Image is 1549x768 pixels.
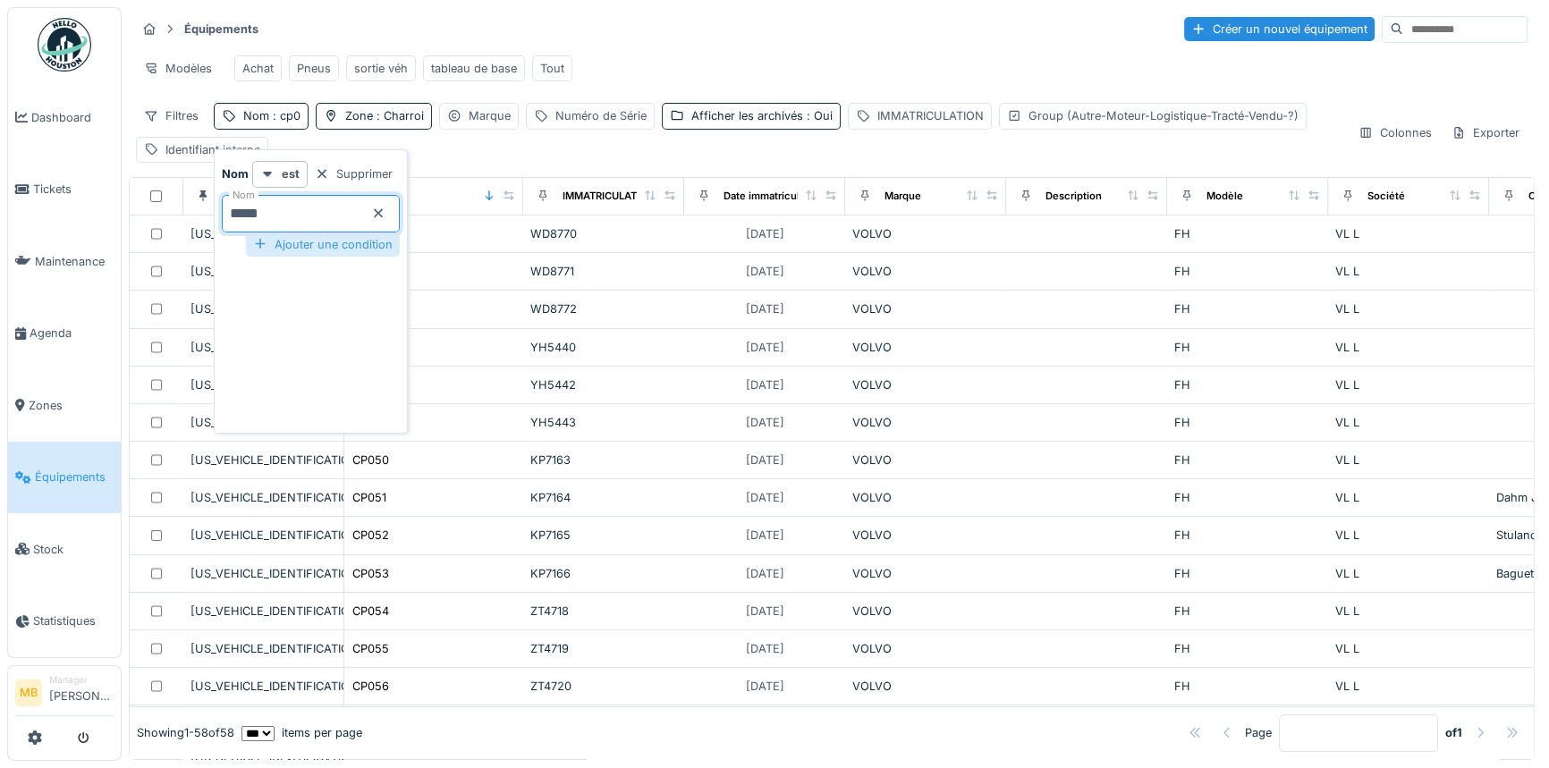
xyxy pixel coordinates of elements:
[1335,603,1482,620] div: VL L
[190,376,336,393] div: [US_VEHICLE_IDENTIFICATION_NUMBER]
[852,414,999,431] div: VOLVO
[190,263,336,280] div: [US_VEHICLE_IDENTIFICATION_NUMBER]
[852,489,999,506] div: VOLVO
[1174,678,1321,695] div: FH
[33,612,114,629] span: Statistiques
[1174,414,1321,431] div: FH
[352,452,389,468] div: CP050
[136,55,220,81] div: Modèles
[33,181,114,198] span: Tickets
[190,678,336,695] div: [US_VEHICLE_IDENTIFICATION_NUMBER]
[177,21,266,38] strong: Équipements
[885,189,921,204] div: Marque
[165,141,260,158] div: Identifiant interne
[29,397,114,414] span: Zones
[1335,263,1482,280] div: VL L
[1174,376,1321,393] div: FH
[243,107,300,124] div: Nom
[1174,339,1321,356] div: FH
[1335,640,1482,657] div: VL L
[530,225,677,242] div: WD8770
[746,263,784,280] div: [DATE]
[229,188,258,203] label: Nom
[190,640,336,657] div: [US_VEHICLE_IDENTIFICATION_NUMBER]
[190,603,336,620] div: [US_VEHICLE_IDENTIFICATION_NUMBER]
[1174,452,1321,468] div: FH
[852,225,999,242] div: VOLVO
[530,565,677,582] div: KP7166
[530,640,677,657] div: ZT4719
[746,603,784,620] div: [DATE]
[31,109,114,126] span: Dashboard
[746,527,784,544] div: [DATE]
[242,60,274,77] div: Achat
[877,107,984,124] div: IMMATRICULATION
[852,300,999,317] div: VOLVO
[746,339,784,356] div: [DATE]
[345,107,424,124] div: Zone
[1045,189,1102,204] div: Description
[563,189,656,204] div: IMMATRICULATION
[136,103,207,129] div: Filtres
[530,527,677,544] div: KP7165
[746,640,784,657] div: [DATE]
[530,339,677,356] div: YH5440
[1335,489,1482,506] div: VL L
[35,253,114,270] span: Maintenance
[1335,527,1482,544] div: VL L
[1335,376,1482,393] div: VL L
[1245,724,1272,741] div: Page
[35,468,114,485] span: Équipements
[246,232,400,257] div: Ajouter une condition
[746,414,784,431] div: [DATE]
[852,640,999,657] div: VOLVO
[1174,603,1321,620] div: FH
[1206,189,1243,204] div: Modèle
[803,109,833,122] span: : Oui
[852,452,999,468] div: VOLVO
[1367,189,1405,204] div: Société
[352,489,386,506] div: CP051
[1174,489,1321,506] div: FH
[540,60,564,77] div: Tout
[190,414,336,431] div: [US_VEHICLE_IDENTIFICATION_NUMBER]
[1335,225,1482,242] div: VL L
[222,165,249,182] strong: Nom
[691,107,833,124] div: Afficher les archivés
[190,565,336,582] div: [US_VEHICLE_IDENTIFICATION_NUMBER]
[190,339,336,356] div: [US_VEHICLE_IDENTIFICATION_NUMBER]
[1174,300,1321,317] div: FH
[30,325,114,342] span: Agenda
[1443,120,1528,146] div: Exporter
[308,162,400,186] div: Supprimer
[352,603,389,620] div: CP054
[352,640,389,657] div: CP055
[269,109,300,122] span: : cp0
[555,107,647,124] div: Numéro de Série
[1335,452,1482,468] div: VL L
[190,225,336,242] div: [US_VEHICLE_IDENTIFICATION_NUMBER]
[38,18,91,72] img: Badge_color-CXgf-gQk.svg
[746,300,784,317] div: [DATE]
[852,603,999,620] div: VOLVO
[746,678,784,695] div: [DATE]
[530,678,677,695] div: ZT4720
[1174,565,1321,582] div: FH
[1028,107,1299,124] div: Group (Autre-Moteur-Logistique-Tracté-Vendu-?)
[431,60,517,77] div: tableau de base
[469,107,511,124] div: Marque
[746,565,784,582] div: [DATE]
[49,673,114,712] li: [PERSON_NAME]
[352,678,389,695] div: CP056
[1335,300,1482,317] div: VL L
[1174,225,1321,242] div: FH
[746,376,784,393] div: [DATE]
[1174,640,1321,657] div: FH
[1174,527,1321,544] div: FH
[297,60,331,77] div: Pneus
[852,678,999,695] div: VOLVO
[282,165,300,182] strong: est
[530,603,677,620] div: ZT4718
[530,452,677,468] div: KP7163
[49,673,114,687] div: Manager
